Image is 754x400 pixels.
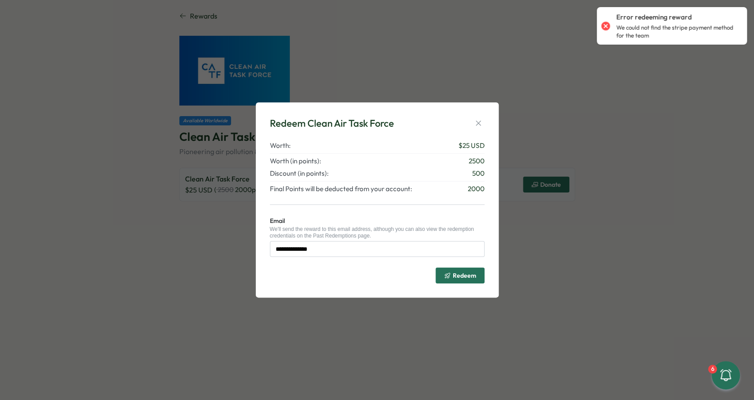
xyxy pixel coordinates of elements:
p: We could not find the stripe payment method for the team [616,24,738,39]
span: Final Points will be deducted from your account: [270,184,412,194]
button: 6 [712,361,740,389]
span: Discount (in points): [270,169,329,178]
span: Worth: [270,141,291,151]
span: 500 [472,169,485,178]
span: $ 25 USD [458,141,485,151]
div: Redeem Clean Air Task Force [270,117,394,130]
p: Error redeeming reward [616,12,692,22]
button: Redeem [436,268,485,283]
span: 2500 [469,156,485,166]
span: 2000 [468,184,485,194]
label: Email [270,216,285,226]
span: Worth (in points): [270,156,321,166]
div: 6 [708,365,717,374]
span: Redeem [453,272,476,279]
div: We'll send the reward to this email address, although you can also view the redemption credential... [270,226,485,239]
